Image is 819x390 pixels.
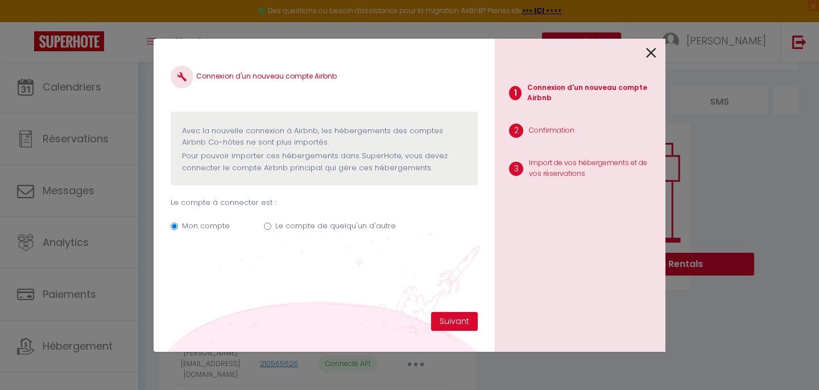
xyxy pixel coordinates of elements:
p: Confirmation [529,125,574,136]
span: 1 [509,86,522,100]
p: Avec la nouvelle connexion à Airbnb, les hébergements des comptes Airbnb Co-hôtes ne sont plus im... [182,125,466,149]
span: 3 [509,162,523,176]
p: Import de vos hébergements et de vos réservations [529,158,656,179]
p: Le compte à connecter est : [171,197,478,208]
label: Le compte de quelqu'un d'autre [275,220,396,232]
label: Mon compte [182,220,230,232]
h4: Connexion d'un nouveau compte Airbnb [171,65,478,88]
p: Connexion d'un nouveau compte Airbnb [527,83,656,104]
button: Suivant [431,312,478,331]
p: Pour pouvoir importer ces hébergements dans SuperHote, vous devez connecter le compte Airbnb prin... [182,150,466,174]
span: 2 [509,124,523,138]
